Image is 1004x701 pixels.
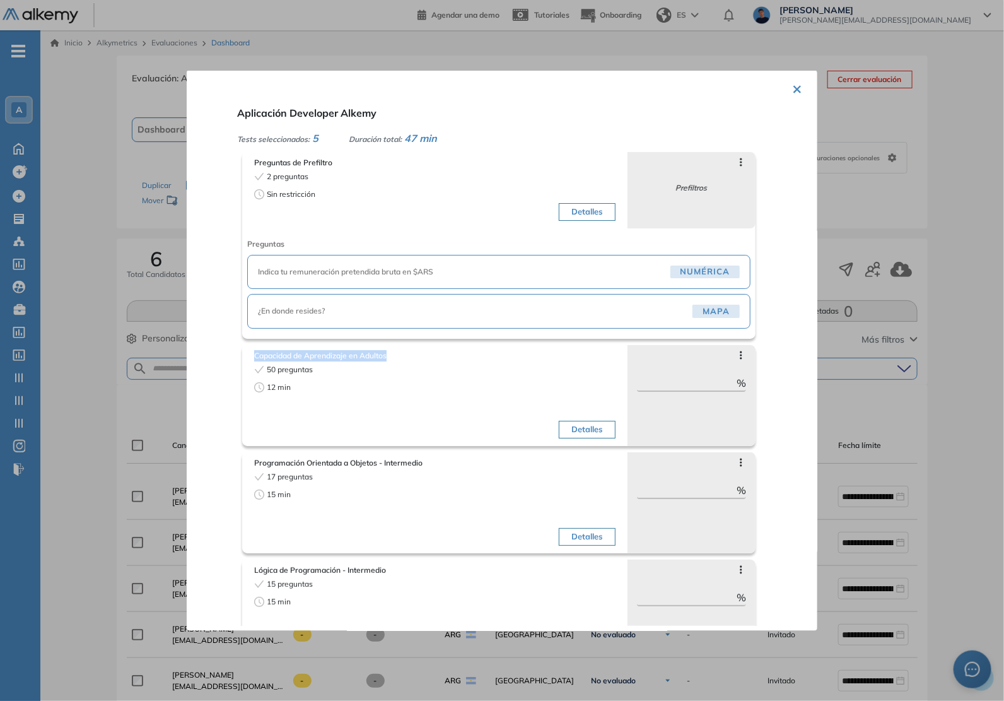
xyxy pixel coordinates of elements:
[254,382,264,392] span: clock-circle
[247,238,700,249] span: Preguntas
[254,596,264,606] span: clock-circle
[254,579,264,589] span: check
[254,471,264,481] span: check
[254,171,264,181] span: check
[267,578,313,589] span: 15 preguntas
[254,364,264,374] span: check
[254,564,616,575] span: Lógica de Programación - Intermedio
[559,528,615,546] button: Detalles
[254,156,616,168] span: Preguntas de Prefiltro
[258,266,665,277] span: Indica tu remuneración pretendida bruta en $ARS
[670,265,740,278] span: Numérica
[792,75,802,100] button: ×
[267,381,291,392] span: 12 min
[258,305,687,317] span: ¿En donde resides?
[237,134,310,143] span: Tests seleccionados:
[267,363,313,375] span: 50 preguntas
[312,131,318,144] span: 5
[254,489,264,499] span: clock-circle
[237,106,376,119] span: Aplicación Developer Alkemy
[267,596,291,607] span: 15 min
[267,488,291,500] span: 15 min
[267,188,315,199] span: Sin restricción
[349,134,402,143] span: Duración total:
[737,375,746,390] span: %
[559,203,615,221] button: Detalles
[692,305,740,318] span: Mapa
[254,189,264,199] span: clock-circle
[675,182,707,193] span: Prefiltros
[254,457,616,468] span: Programación Orientada a Objetos - Intermedio
[737,589,746,604] span: %
[559,421,615,439] button: Detalles
[254,350,616,361] span: Capacidad de Aprendizaje en Adultos
[737,482,746,497] span: %
[404,131,437,144] span: 47 min
[267,471,313,482] span: 17 preguntas
[267,170,308,182] span: 2 preguntas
